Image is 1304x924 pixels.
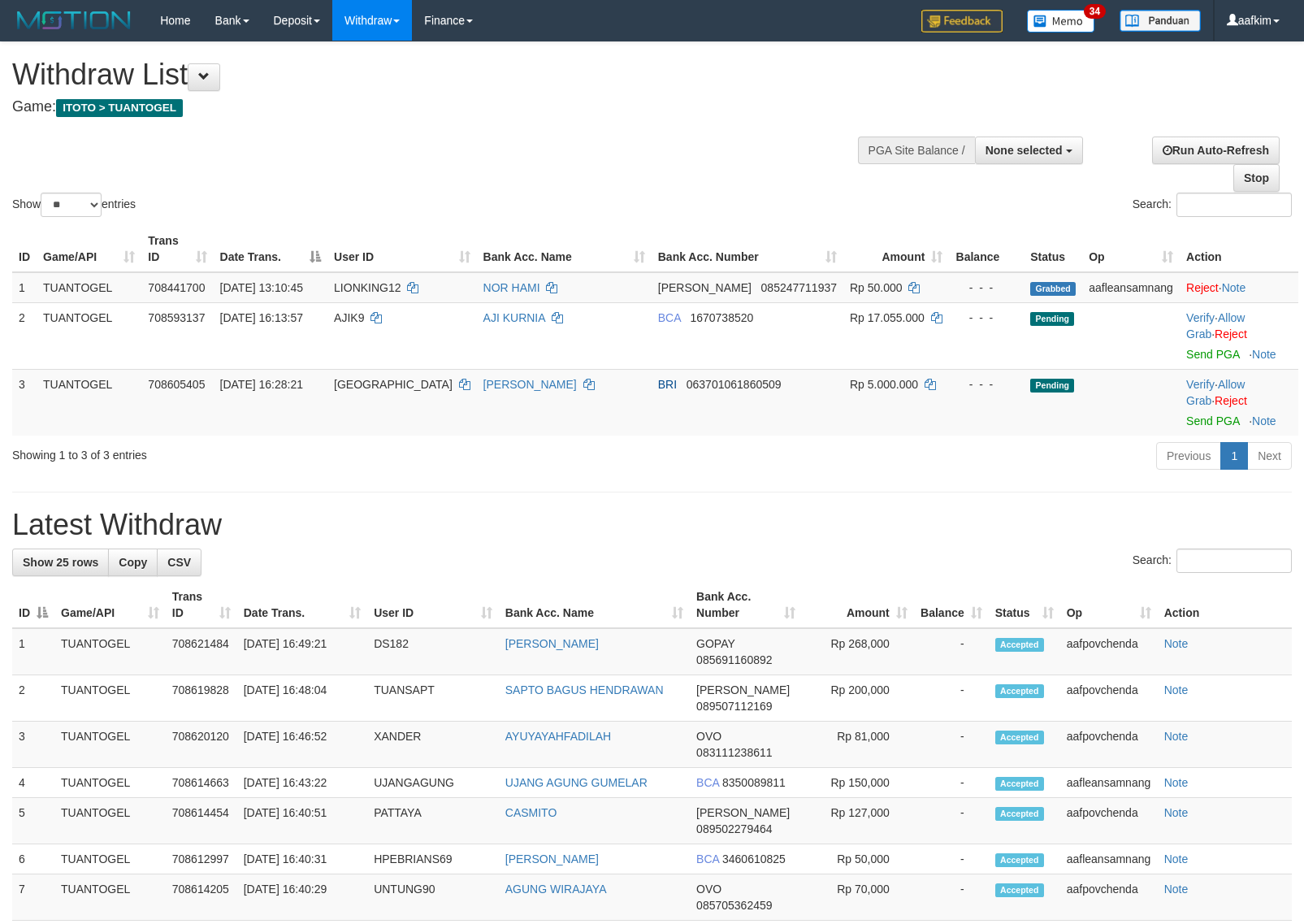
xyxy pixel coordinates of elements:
td: · [1180,272,1298,303]
span: 708441700 [148,281,205,294]
img: Feedback.jpg [921,10,1003,33]
input: Search: [1176,549,1292,573]
a: Next [1247,442,1292,470]
a: Reject [1186,281,1219,294]
td: - [914,722,989,768]
h1: Latest Withdraw [12,509,1292,541]
span: Show 25 rows [23,556,98,569]
th: Bank Acc. Name: activate to sort column ascending [477,226,652,272]
span: [PERSON_NAME] [658,281,752,294]
label: Search: [1133,549,1292,573]
th: Status [1024,226,1082,272]
td: TUANTOGEL [37,272,141,303]
a: Reject [1215,394,1247,407]
a: Note [1164,776,1189,789]
td: TUANTOGEL [54,768,166,798]
span: Copy 089507112169 to clipboard [696,700,772,713]
td: - [914,798,989,844]
td: · · [1180,302,1298,369]
td: TUANTOGEL [54,874,166,921]
input: Search: [1176,193,1292,217]
td: aafleansamnang [1082,272,1180,303]
span: [DATE] 16:13:57 [220,311,303,324]
div: PGA Site Balance / [858,137,975,164]
span: Copy 3460610825 to clipboard [722,852,786,865]
label: Search: [1133,193,1292,217]
div: - - - [955,280,1017,296]
span: BCA [658,311,681,324]
td: 6 [12,844,54,874]
td: PATTAYA [367,798,499,844]
a: AYUYAYAHFADILAH [505,730,611,743]
td: 3 [12,369,37,436]
a: AGUNG WIRAJAYA [505,883,607,896]
td: 708612997 [166,844,237,874]
a: Run Auto-Refresh [1152,137,1280,164]
span: · [1186,378,1245,407]
td: Rp 50,000 [802,844,914,874]
th: Bank Acc. Number: activate to sort column ascending [690,582,802,628]
td: aafpovchenda [1060,798,1158,844]
th: Op: activate to sort column ascending [1082,226,1180,272]
a: Note [1164,806,1189,819]
span: Accepted [995,684,1044,698]
th: ID: activate to sort column descending [12,582,54,628]
a: Note [1164,637,1189,650]
th: Trans ID: activate to sort column ascending [166,582,237,628]
th: Amount: activate to sort column ascending [843,226,949,272]
a: Note [1164,883,1189,896]
th: ID [12,226,37,272]
td: 708620120 [166,722,237,768]
a: AJI KURNIA [483,311,545,324]
td: - [914,768,989,798]
td: 1 [12,628,54,675]
a: Note [1252,348,1276,361]
td: Rp 70,000 [802,874,914,921]
span: Copy 063701061860509 to clipboard [687,378,782,391]
a: CASMITO [505,806,557,819]
select: Showentries [41,193,102,217]
span: OVO [696,730,721,743]
a: Allow Grab [1186,378,1245,407]
td: [DATE] 16:40:31 [237,844,367,874]
a: Note [1164,852,1189,865]
span: Grabbed [1030,282,1076,296]
div: Showing 1 to 3 of 3 entries [12,440,531,463]
th: Game/API: activate to sort column ascending [54,582,166,628]
td: 5 [12,798,54,844]
td: aafpovchenda [1060,722,1158,768]
th: Balance [949,226,1024,272]
td: aafpovchenda [1060,675,1158,722]
td: 4 [12,768,54,798]
a: [PERSON_NAME] [505,637,599,650]
td: [DATE] 16:49:21 [237,628,367,675]
span: Copy [119,556,147,569]
td: 708614663 [166,768,237,798]
span: [DATE] 13:10:45 [220,281,303,294]
span: Pending [1030,379,1074,393]
a: Stop [1233,164,1280,192]
td: UJANGAGUNG [367,768,499,798]
a: CSV [157,549,201,576]
a: Note [1164,683,1189,696]
a: Show 25 rows [12,549,109,576]
th: Date Trans.: activate to sort column ascending [237,582,367,628]
th: Amount: activate to sort column ascending [802,582,914,628]
td: 708619828 [166,675,237,722]
span: Rp 50.000 [850,281,903,294]
a: Note [1252,414,1276,427]
span: Rp 17.055.000 [850,311,925,324]
button: None selected [975,137,1083,164]
td: Rp 127,000 [802,798,914,844]
th: Trans ID: activate to sort column ascending [141,226,213,272]
a: Previous [1156,442,1221,470]
span: Accepted [995,731,1044,744]
img: panduan.png [1120,10,1201,32]
td: 3 [12,722,54,768]
td: aafpovchenda [1060,874,1158,921]
th: User ID: activate to sort column ascending [327,226,477,272]
td: [DATE] 16:40:29 [237,874,367,921]
td: 708614454 [166,798,237,844]
td: TUANTOGEL [54,675,166,722]
span: GOPAY [696,637,734,650]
